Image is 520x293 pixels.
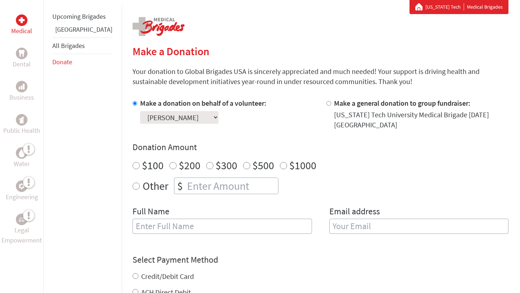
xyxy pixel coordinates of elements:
[14,159,30,169] p: Water
[142,158,164,172] label: $100
[252,158,274,172] label: $500
[133,254,508,266] h4: Select Payment Method
[16,147,27,159] div: Water
[3,126,40,136] p: Public Health
[11,14,32,36] a: MedicalMedical
[329,206,380,219] label: Email address
[52,41,85,50] a: All Brigades
[9,92,34,102] p: Business
[13,48,31,69] a: DentalDental
[143,178,168,194] label: Other
[16,114,27,126] div: Public Health
[133,206,169,219] label: Full Name
[415,3,503,10] div: Medical Brigades
[19,50,25,57] img: Dental
[52,58,72,66] a: Donate
[140,99,266,108] label: Make a donation on behalf of a volunteer:
[16,180,27,192] div: Engineering
[14,147,30,169] a: WaterWater
[11,26,32,36] p: Medical
[16,48,27,59] div: Dental
[133,17,185,36] img: logo-medical.png
[133,45,508,58] h2: Make a Donation
[52,9,112,25] li: Upcoming Brigades
[179,158,200,172] label: $200
[425,3,464,10] a: [US_STATE] Tech
[19,183,25,189] img: Engineering
[19,116,25,123] img: Public Health
[141,272,194,281] label: Credit/Debit Card
[1,214,42,245] a: Legal EmpowermentLegal Empowerment
[6,192,38,202] p: Engineering
[186,178,278,194] input: Enter Amount
[16,81,27,92] div: Business
[133,219,312,234] input: Enter Full Name
[52,54,112,70] li: Donate
[1,225,42,245] p: Legal Empowerment
[19,149,25,157] img: Water
[3,114,40,136] a: Public HealthPublic Health
[19,17,25,23] img: Medical
[16,14,27,26] div: Medical
[9,81,34,102] a: BusinessBusiness
[334,99,471,108] label: Make a general donation to group fundraiser:
[6,180,38,202] a: EngineeringEngineering
[52,38,112,54] li: All Brigades
[289,158,316,172] label: $1000
[133,141,508,153] h4: Donation Amount
[19,217,25,222] img: Legal Empowerment
[52,25,112,38] li: Ghana
[52,12,106,21] a: Upcoming Brigades
[19,84,25,89] img: Business
[329,219,509,234] input: Your Email
[133,66,508,87] p: Your donation to Global Brigades USA is sincerely appreciated and much needed! Your support is dr...
[334,110,509,130] div: [US_STATE] Tech University Medical Brigade [DATE] [GEOGRAPHIC_DATA]
[174,178,186,194] div: $
[55,25,112,34] a: [GEOGRAPHIC_DATA]
[13,59,31,69] p: Dental
[16,214,27,225] div: Legal Empowerment
[216,158,237,172] label: $300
